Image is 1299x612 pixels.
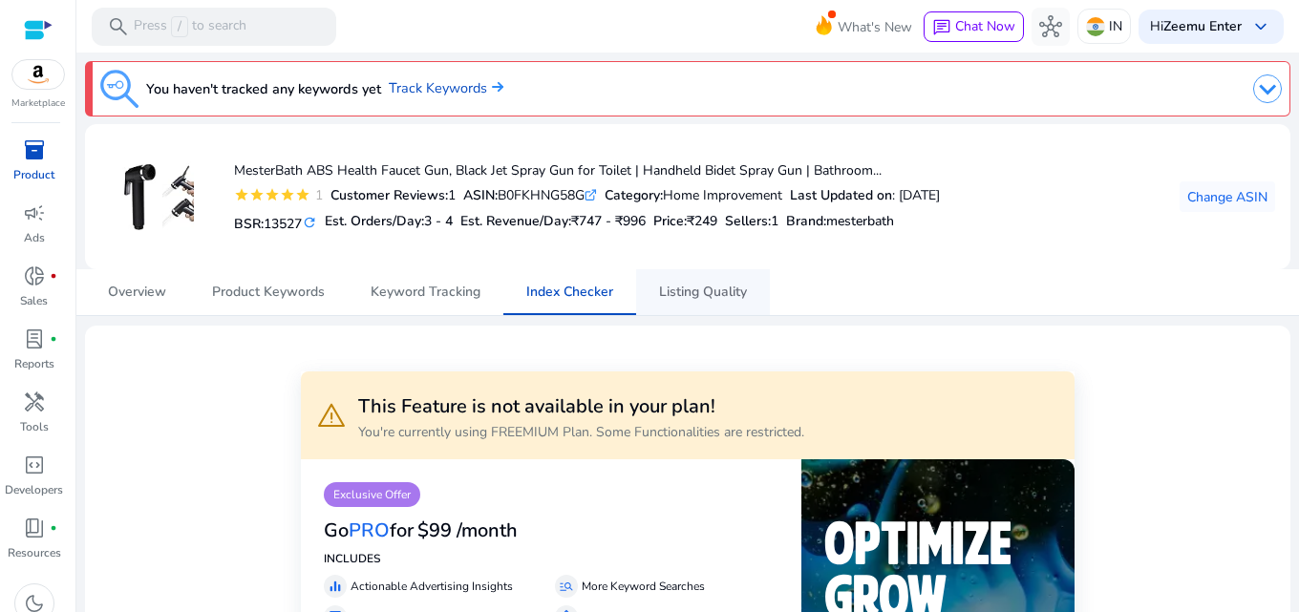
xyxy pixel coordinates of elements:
p: Resources [8,544,61,561]
mat-icon: refresh [302,214,317,232]
div: 1 [330,185,456,205]
h3: This Feature is not available in your plan! [358,395,804,418]
span: inventory_2 [23,138,46,161]
span: donut_small [23,264,46,287]
span: PRO [349,517,390,543]
h3: You haven't tracked any keywords yet [146,77,381,100]
span: chat [932,18,951,37]
span: What's New [838,11,912,44]
img: arrow-right.svg [487,81,503,93]
h5: Est. Orders/Day: [325,214,453,230]
div: 1 [310,185,323,205]
p: INCLUDES [324,550,778,567]
span: / [171,16,188,37]
h5: Price: [653,214,717,230]
span: fiber_manual_record [50,272,57,280]
p: Actionable Advertising Insights [351,578,513,595]
span: lab_profile [23,327,46,350]
span: hub [1039,15,1062,38]
span: Index Checker [526,285,613,299]
mat-icon: star [280,187,295,202]
span: 3 - 4 [424,212,453,230]
span: equalizer [328,579,343,594]
span: Listing Quality [659,285,747,299]
b: ASIN: [463,186,498,204]
button: Change ASIN [1180,181,1275,212]
span: Overview [108,285,166,299]
span: ₹249 [687,212,717,230]
p: More Keyword Searches [582,578,705,595]
img: keyword-tracking.svg [100,70,138,108]
span: Change ASIN [1187,187,1267,207]
span: book_4 [23,517,46,539]
h3: Go for [324,519,414,542]
span: campaign [23,201,46,224]
span: Keyword Tracking [371,285,480,299]
span: keyboard_arrow_down [1249,15,1272,38]
p: You're currently using FREEMIUM Plan. Some Functionalities are restricted. [358,422,804,442]
a: Track Keywords [389,78,503,99]
p: Product [13,166,54,183]
p: Reports [14,355,54,372]
h5: Est. Revenue/Day: [460,214,646,230]
span: mesterbath [826,212,894,230]
img: in.svg [1086,17,1105,36]
span: code_blocks [23,454,46,476]
span: Brand [786,212,823,230]
mat-icon: star [234,187,249,202]
span: fiber_manual_record [50,524,57,532]
p: Press to search [134,16,246,37]
span: Chat Now [955,17,1015,35]
b: Category: [605,186,663,204]
mat-icon: star [295,187,310,202]
p: Marketplace [11,96,65,111]
p: Tools [20,418,49,435]
p: IN [1109,10,1122,43]
h4: MesterBath ABS Health Faucet Gun, Black Jet Spray Gun for Toilet | Handheld Bidet Spray Gun | Bat... [234,163,940,179]
span: manage_search [559,579,574,594]
span: handyman [23,390,46,413]
span: 1 [771,212,778,230]
h5: Sellers: [725,214,778,230]
p: Hi [1150,20,1242,33]
span: search [107,15,130,38]
div: : [DATE] [790,185,940,205]
p: Developers [5,481,63,498]
span: fiber_manual_record [50,335,57,343]
mat-icon: star [249,187,265,202]
img: dropdown-arrow.svg [1253,74,1282,103]
div: Home Improvement [605,185,782,205]
h5: : [786,214,894,230]
h5: BSR: [234,212,317,233]
p: Exclusive Offer [324,482,420,507]
h3: $99 /month [417,519,518,542]
button: hub [1032,8,1070,46]
p: Ads [24,229,45,246]
img: amazon.svg [12,60,64,89]
button: chatChat Now [924,11,1024,42]
p: Sales [20,292,48,309]
span: Product Keywords [212,285,325,299]
span: warning [316,400,347,431]
b: Last Updated on [790,186,892,204]
div: B0FKHNG58G [463,185,597,205]
b: Customer Reviews: [330,186,448,204]
span: ₹747 - ₹996 [571,212,646,230]
mat-icon: star [265,187,280,202]
img: 31wBc6CgNvL._SS100_.jpg [122,161,194,233]
b: Zeemu Enter [1163,17,1242,35]
span: 13527 [264,215,302,233]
